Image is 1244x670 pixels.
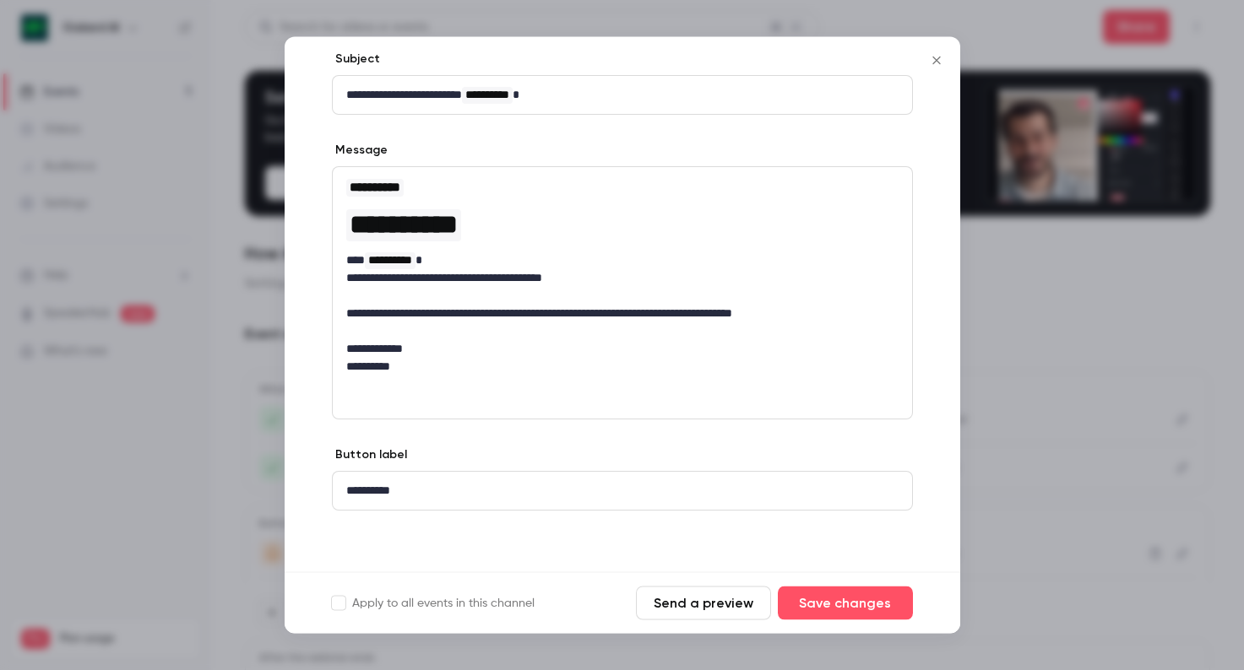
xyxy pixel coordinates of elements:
button: Save changes [778,586,913,620]
div: editor [333,473,912,511]
button: Close [920,44,953,78]
div: editor [333,168,912,386]
label: Apply to all events in this channel [332,595,535,612]
button: Send a preview [636,586,771,620]
label: Button label [332,447,407,464]
label: Subject [332,51,380,68]
label: Message [332,143,388,159]
div: editor [333,77,912,115]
